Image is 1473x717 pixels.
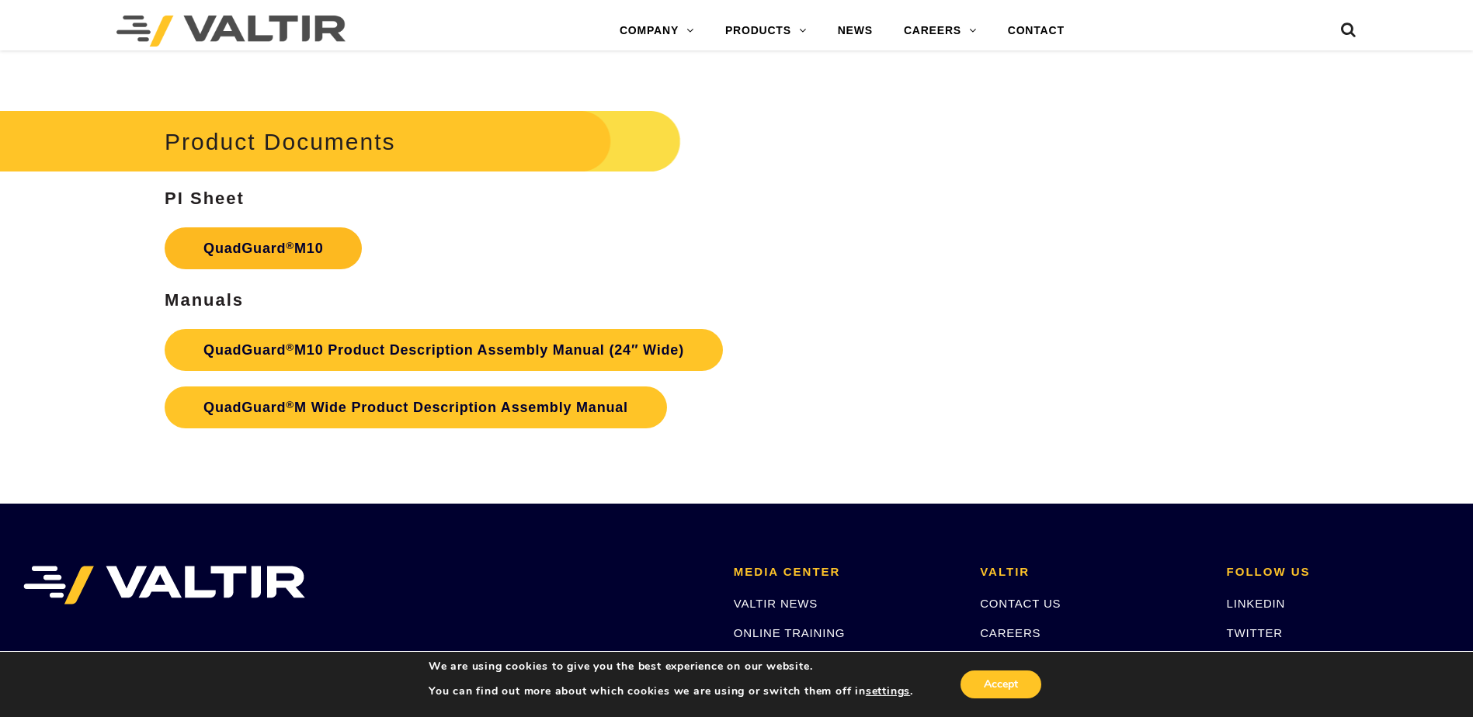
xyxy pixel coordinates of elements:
[429,660,913,674] p: We are using cookies to give you the best experience on our website.
[888,16,992,47] a: CAREERS
[165,290,244,310] strong: Manuals
[604,16,710,47] a: COMPANY
[429,684,913,698] p: You can find out more about which cookies we are using or switch them off in .
[710,16,822,47] a: PRODUCTS
[822,16,888,47] a: NEWS
[165,227,362,269] a: QuadGuard®M10
[992,16,1080,47] a: CONTACT
[980,597,1061,610] a: CONTACT US
[734,626,845,639] a: ONLINE TRAINING
[980,626,1040,639] a: CAREERS
[23,566,305,604] img: VALTIR
[734,597,818,610] a: VALTIR NEWS
[1227,626,1283,639] a: TWITTER
[286,240,294,251] sup: ®
[866,684,910,698] button: settings
[165,329,723,371] a: QuadGuard®M10 Product Description Assembly Manual (24″ Wide)
[961,670,1041,698] button: Accept
[734,566,957,579] h2: MEDIA CENTER
[1227,566,1450,579] h2: FOLLOW US
[286,341,294,353] sup: ®
[980,566,1203,579] h2: VALTIR
[1227,597,1286,610] a: LINKEDIN
[286,399,294,410] sup: ®
[116,16,346,47] img: Valtir
[165,386,667,428] a: QuadGuard®M Wide Product Description Assembly Manual
[165,189,245,208] strong: PI Sheet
